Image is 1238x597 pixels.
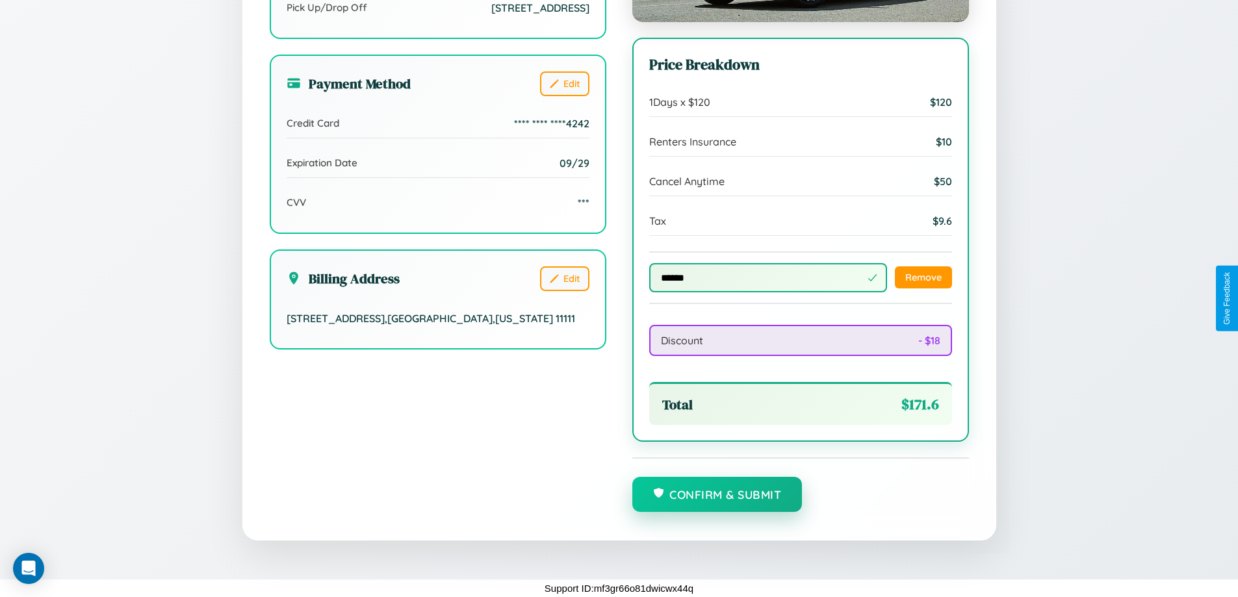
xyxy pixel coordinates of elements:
h3: Payment Method [287,74,411,93]
span: Total [662,395,693,414]
span: Pick Up/Drop Off [287,1,367,14]
span: Tax [649,214,666,227]
span: - $ 18 [918,334,940,347]
span: $ 171.6 [901,394,939,414]
span: 09/29 [560,157,589,170]
button: Remove [895,266,952,288]
div: Open Intercom Messenger [13,553,44,584]
button: Edit [540,71,589,96]
span: [STREET_ADDRESS] [491,1,589,14]
span: Cancel Anytime [649,175,725,188]
span: [STREET_ADDRESS] , [GEOGRAPHIC_DATA] , [US_STATE] 11111 [287,312,575,325]
span: Renters Insurance [649,135,736,148]
h3: Price Breakdown [649,55,952,75]
span: $ 120 [930,95,952,108]
span: Expiration Date [287,157,357,169]
button: Confirm & Submit [632,477,803,512]
span: $ 10 [936,135,952,148]
button: Edit [540,266,589,291]
span: Credit Card [287,117,339,129]
span: CVV [287,196,306,209]
h3: Billing Address [287,269,400,288]
span: Discount [661,334,703,347]
span: 1 Days x $ 120 [649,95,710,108]
span: $ 9.6 [933,214,952,227]
span: $ 50 [934,175,952,188]
p: Support ID: mf3gr66o81dwicwx44q [545,579,693,597]
div: Give Feedback [1222,272,1232,325]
